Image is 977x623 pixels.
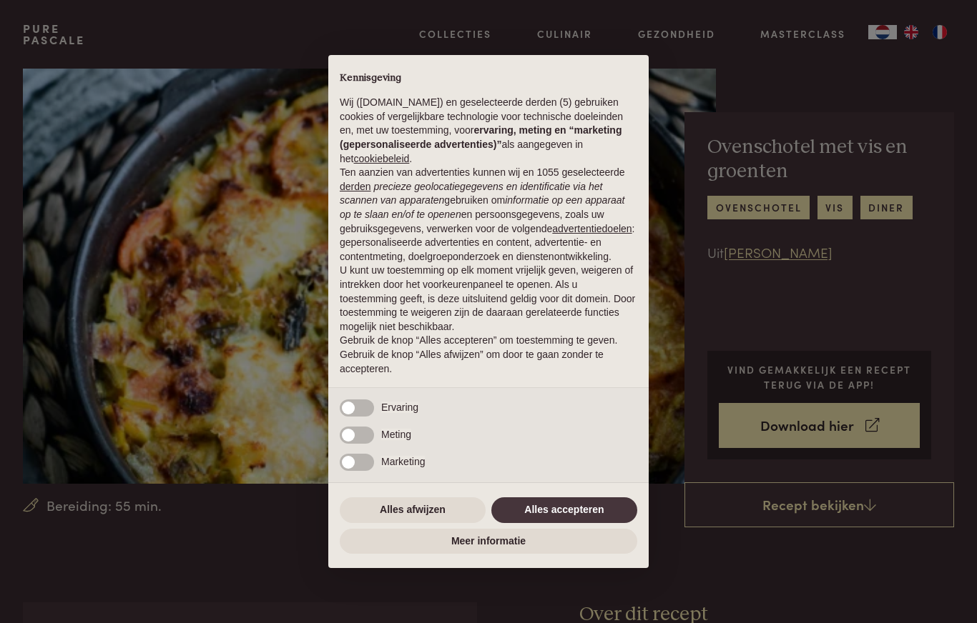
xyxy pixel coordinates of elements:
[340,124,622,150] strong: ervaring, meting en “marketing (gepersonaliseerde advertenties)”
[381,456,425,467] span: Marketing
[340,181,602,206] em: precieze geolocatiegegevens en identificatie via het scannen van apparaten
[353,153,409,164] a: cookiebeleid
[340,264,637,334] p: U kunt uw toestemming op elk moment vrijelijk geven, weigeren of intrekken door het voorkeurenpan...
[340,334,637,376] p: Gebruik de knop “Alles accepteren” om toestemming te geven. Gebruik de knop “Alles afwijzen” om d...
[340,194,625,220] em: informatie op een apparaat op te slaan en/of te openen
[340,497,486,523] button: Alles afwijzen
[340,72,637,85] h2: Kennisgeving
[552,222,632,236] button: advertentiedoelen
[340,180,371,194] button: derden
[340,529,637,554] button: Meer informatie
[340,166,637,264] p: Ten aanzien van advertenties kunnen wij en 1055 geselecteerde gebruiken om en persoonsgegevens, z...
[381,429,411,440] span: Meting
[381,402,418,413] span: Ervaring
[340,96,637,166] p: Wij ([DOMAIN_NAME]) en geselecteerde derden (5) gebruiken cookies of vergelijkbare technologie vo...
[491,497,637,523] button: Alles accepteren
